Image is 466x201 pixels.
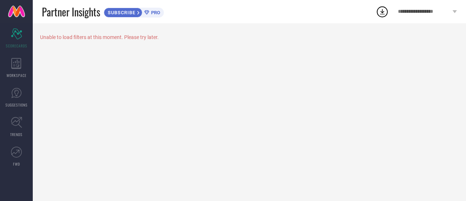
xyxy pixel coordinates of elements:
[6,43,27,49] span: SCORECARDS
[10,132,23,137] span: TRENDS
[42,4,100,19] span: Partner Insights
[40,34,459,40] div: Unable to load filters at this moment. Please try later.
[104,6,164,18] a: SUBSCRIBEPRO
[7,73,27,78] span: WORKSPACE
[149,10,160,15] span: PRO
[376,5,389,18] div: Open download list
[104,10,137,15] span: SUBSCRIBE
[13,161,20,167] span: FWD
[5,102,28,108] span: SUGGESTIONS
